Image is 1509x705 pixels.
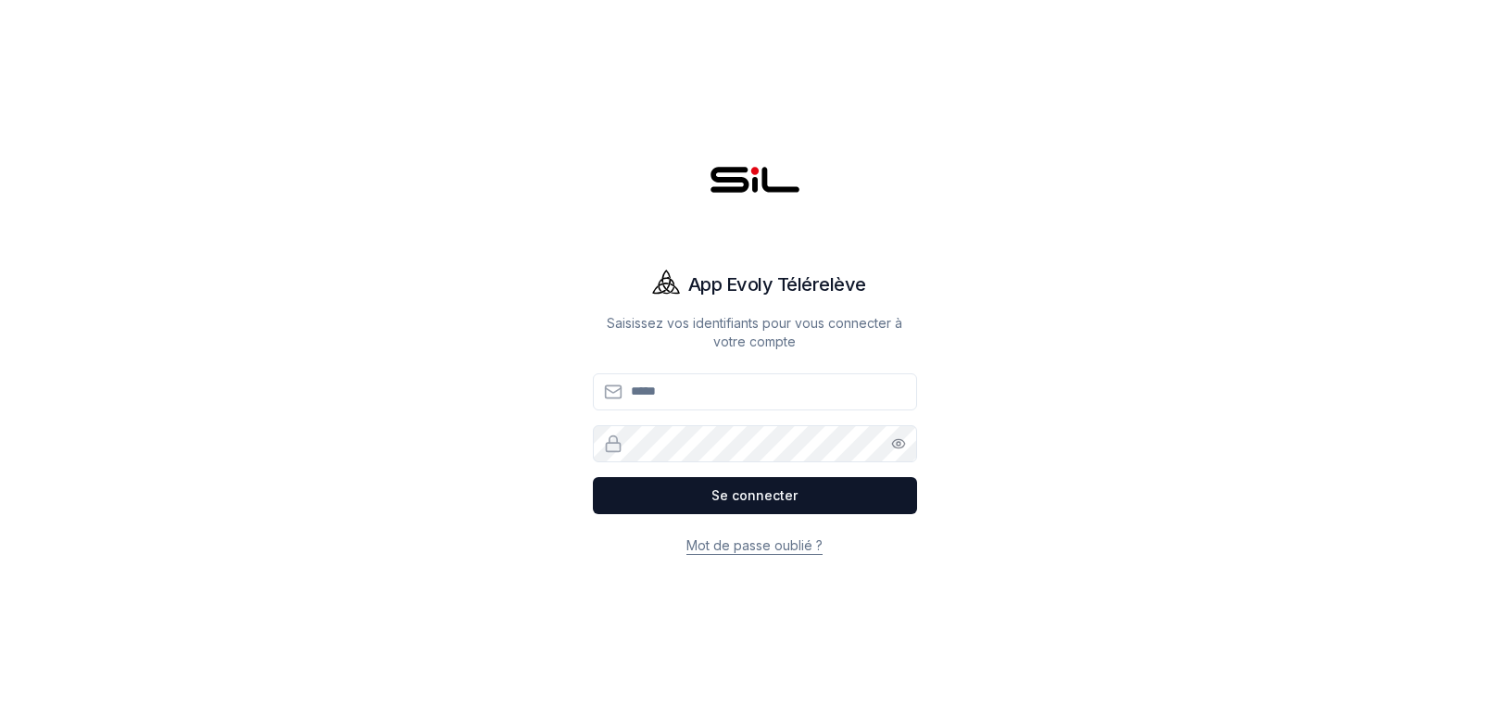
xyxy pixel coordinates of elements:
[593,477,917,514] button: Se connecter
[710,140,799,229] img: SIL - Gaz Logo
[688,271,866,297] h1: App Evoly Télérelève
[593,314,917,351] p: Saisissez vos identifiants pour vous connecter à votre compte
[686,537,823,553] a: Mot de passe oublié ?
[644,262,688,307] img: Evoly Logo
